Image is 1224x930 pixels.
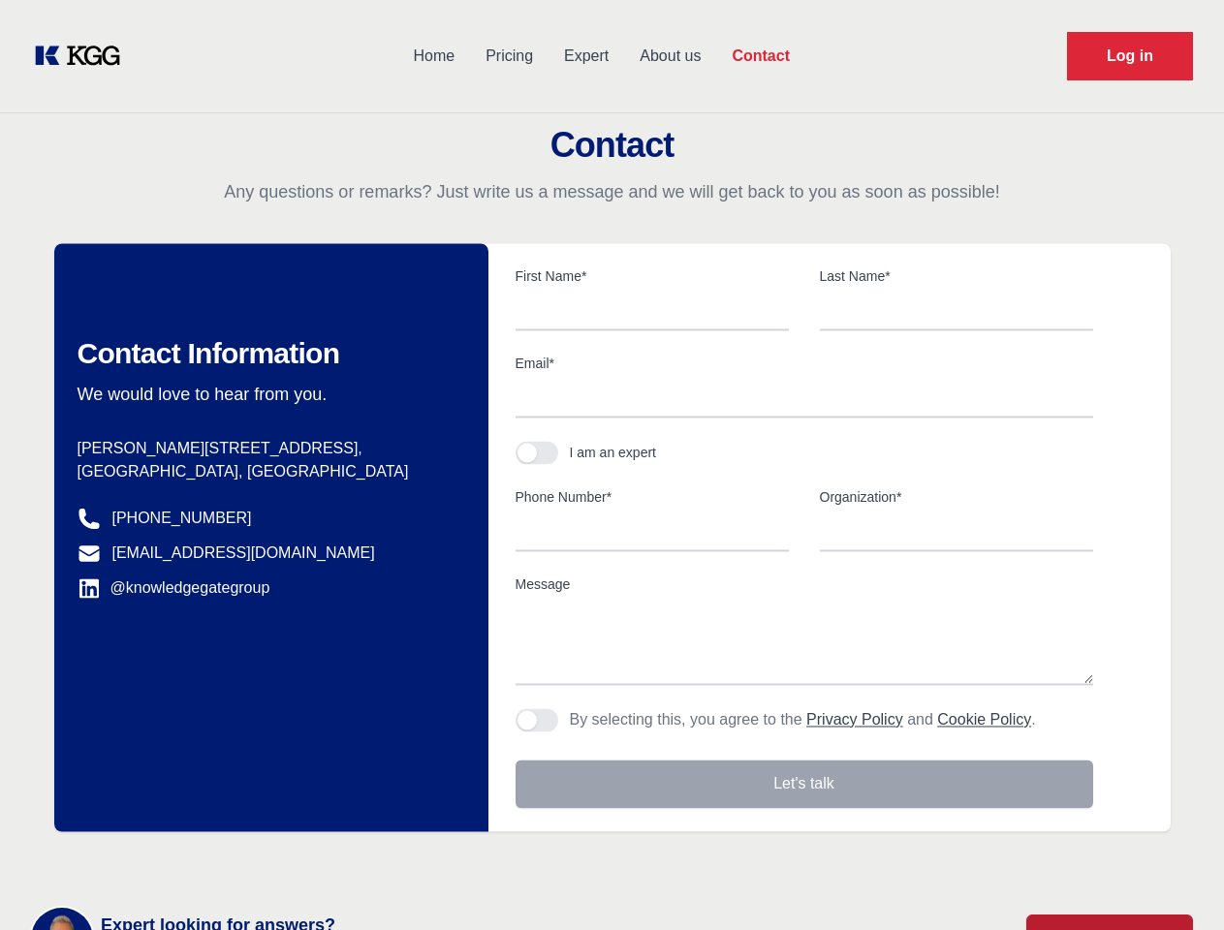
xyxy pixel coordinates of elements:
a: KOL Knowledge Platform: Talk to Key External Experts (KEE) [31,41,136,72]
label: Message [516,574,1093,594]
label: Last Name* [820,266,1093,286]
p: [GEOGRAPHIC_DATA], [GEOGRAPHIC_DATA] [78,460,457,483]
a: Home [397,31,470,81]
p: By selecting this, you agree to the and . [570,708,1036,731]
h2: Contact [23,126,1201,165]
div: I am an expert [570,443,657,462]
p: Any questions or remarks? Just write us a message and we will get back to you as soon as possible! [23,180,1201,203]
h2: Contact Information [78,336,457,371]
label: Phone Number* [516,487,789,507]
label: Email* [516,354,1093,373]
a: About us [624,31,716,81]
a: Pricing [470,31,549,81]
a: Contact [716,31,805,81]
a: @knowledgegategroup [78,576,270,600]
label: Organization* [820,487,1093,507]
p: [PERSON_NAME][STREET_ADDRESS], [78,437,457,460]
a: [PHONE_NUMBER] [112,507,252,530]
label: First Name* [516,266,789,286]
button: Let's talk [516,759,1093,808]
a: Expert [549,31,624,81]
a: Privacy Policy [806,711,903,728]
a: Request Demo [1067,32,1193,80]
iframe: Chat Widget [1127,837,1224,930]
a: Cookie Policy [937,711,1031,728]
p: We would love to hear from you. [78,383,457,406]
a: [EMAIL_ADDRESS][DOMAIN_NAME] [112,542,375,565]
